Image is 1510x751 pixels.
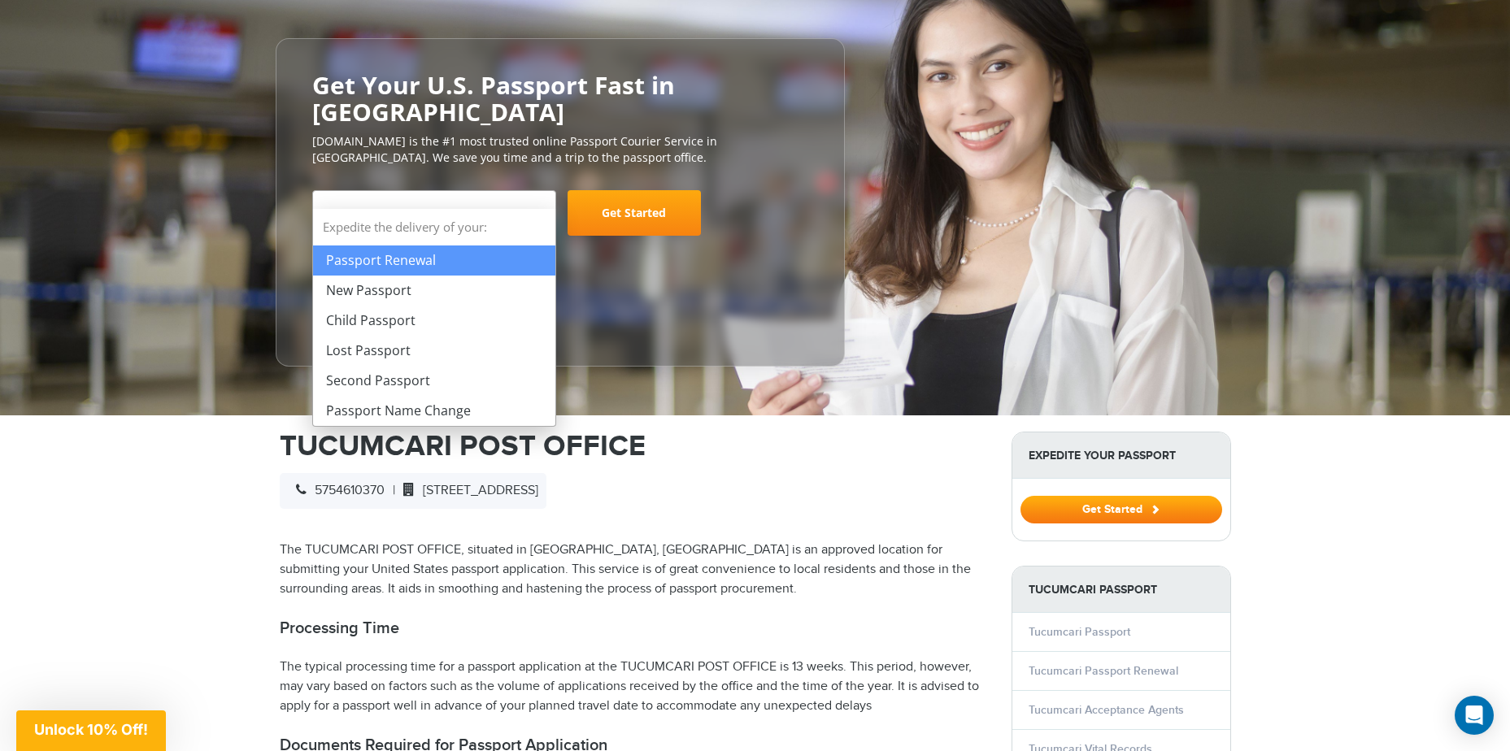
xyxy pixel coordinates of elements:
div: Open Intercom Messenger [1455,696,1494,735]
p: [DOMAIN_NAME] is the #1 most trusted online Passport Courier Service in [GEOGRAPHIC_DATA]. We sav... [312,133,808,166]
li: Lost Passport [313,336,555,366]
a: Tucumcari Passport Renewal [1029,664,1178,678]
p: The TUCUMCARI POST OFFICE, situated in [GEOGRAPHIC_DATA], [GEOGRAPHIC_DATA] is an approved locati... [280,540,987,599]
li: Child Passport [313,306,555,336]
span: Unlock 10% Off! [34,721,148,738]
div: Unlock 10% Off! [16,710,166,751]
li: New Passport [313,276,555,306]
span: 5754610370 [288,483,385,498]
strong: Expedite Your Passport [1012,432,1230,479]
p: The typical processing time for a passport application at the TUCUMCARI POST OFFICE is 13 weeks. ... [280,658,987,716]
span: Select Your Service [325,205,455,224]
strong: Expedite the delivery of your: [313,209,555,245]
div: | [280,473,546,509]
strong: Tucumcari Passport [1012,567,1230,613]
a: Tucumcari Acceptance Agents [1029,703,1184,717]
span: [STREET_ADDRESS] [395,483,538,498]
button: Get Started [1020,496,1222,523]
li: Second Passport [313,366,555,396]
a: Tucumcari Passport [1029,625,1130,639]
a: Get Started [568,190,701,236]
span: Starting at $199 + government fees [312,244,808,260]
h2: Processing Time [280,619,987,638]
h1: TUCUMCARI POST OFFICE [280,432,987,461]
span: Select Your Service [325,197,539,242]
h2: Get Your U.S. Passport Fast in [GEOGRAPHIC_DATA] [312,72,808,125]
li: Passport Name Change [313,396,555,426]
a: Get Started [1020,502,1222,515]
li: Passport Renewal [313,245,555,276]
li: Expedite the delivery of your: [313,209,555,426]
span: Select Your Service [312,190,556,236]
